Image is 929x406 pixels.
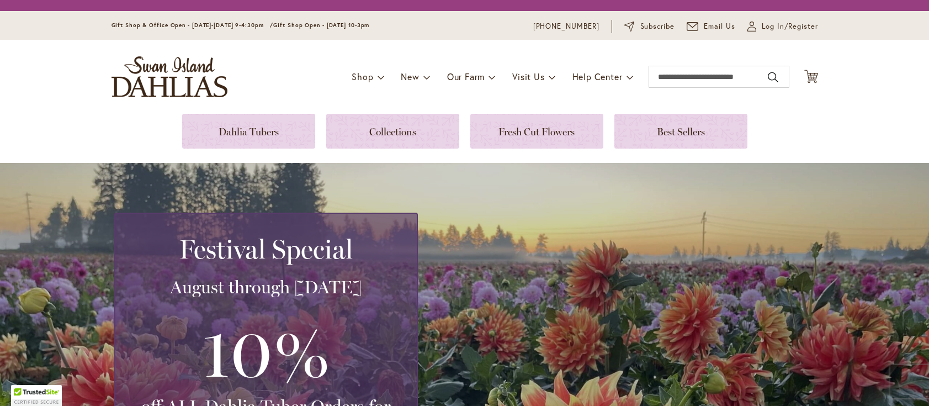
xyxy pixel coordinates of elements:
span: Our Farm [447,71,485,82]
h2: Festival Special [129,234,404,265]
span: Visit Us [512,71,544,82]
span: Shop [352,71,373,82]
h3: August through [DATE] [129,276,404,298]
span: Gift Shop & Office Open - [DATE]-[DATE] 9-4:30pm / [112,22,274,29]
h3: 10% [129,309,404,396]
a: Email Us [687,21,735,32]
a: store logo [112,56,227,97]
div: TrustedSite Certified [11,385,62,406]
a: Subscribe [624,21,675,32]
span: Email Us [704,21,735,32]
a: Log In/Register [747,21,818,32]
a: [PHONE_NUMBER] [533,21,600,32]
button: Search [768,68,778,86]
span: Subscribe [640,21,675,32]
span: Help Center [572,71,623,82]
span: New [401,71,419,82]
span: Gift Shop Open - [DATE] 10-3pm [273,22,369,29]
span: Log In/Register [762,21,818,32]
